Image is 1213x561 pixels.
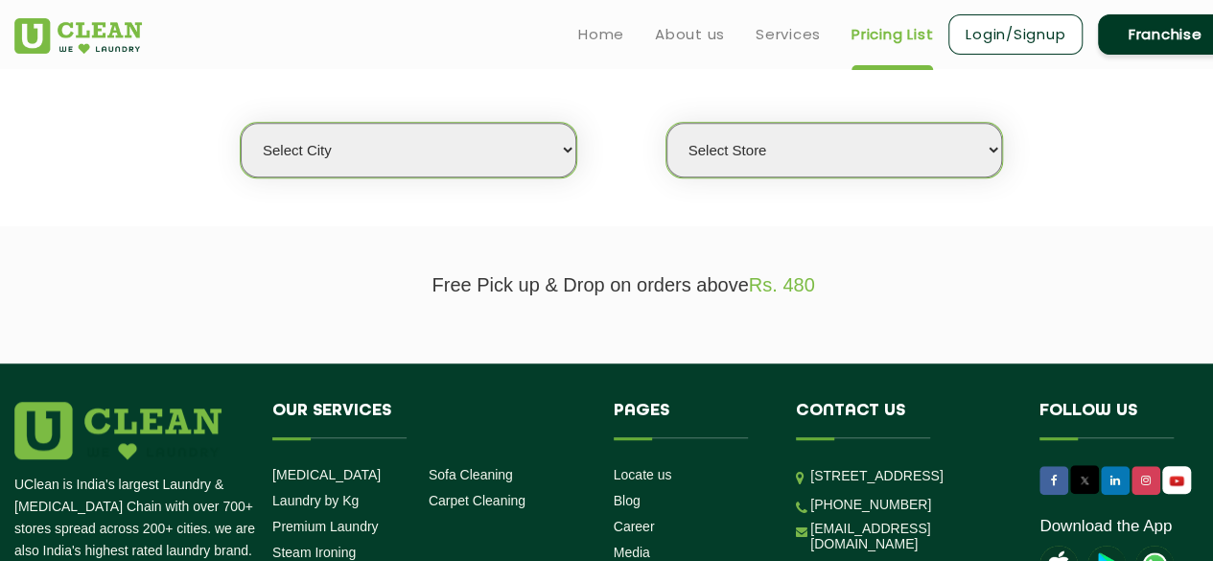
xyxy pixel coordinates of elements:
[948,14,1083,55] a: Login/Signup
[272,402,585,438] h4: Our Services
[14,18,142,54] img: UClean Laundry and Dry Cleaning
[749,274,815,295] span: Rs. 480
[810,521,1011,551] a: [EMAIL_ADDRESS][DOMAIN_NAME]
[272,467,381,482] a: [MEDICAL_DATA]
[614,402,768,438] h4: Pages
[810,465,1011,487] p: [STREET_ADDRESS]
[614,493,641,508] a: Blog
[429,467,513,482] a: Sofa Cleaning
[272,493,359,508] a: Laundry by Kg
[1039,517,1172,536] a: Download the App
[810,497,931,512] a: [PHONE_NUMBER]
[614,467,672,482] a: Locate us
[796,402,1011,438] h4: Contact us
[756,23,821,46] a: Services
[429,493,525,508] a: Carpet Cleaning
[614,545,650,560] a: Media
[614,519,655,534] a: Career
[14,402,222,459] img: logo.png
[578,23,624,46] a: Home
[1039,402,1208,438] h4: Follow us
[655,23,725,46] a: About us
[272,545,356,560] a: Steam Ironing
[272,519,379,534] a: Premium Laundry
[851,23,933,46] a: Pricing List
[1164,471,1189,491] img: UClean Laundry and Dry Cleaning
